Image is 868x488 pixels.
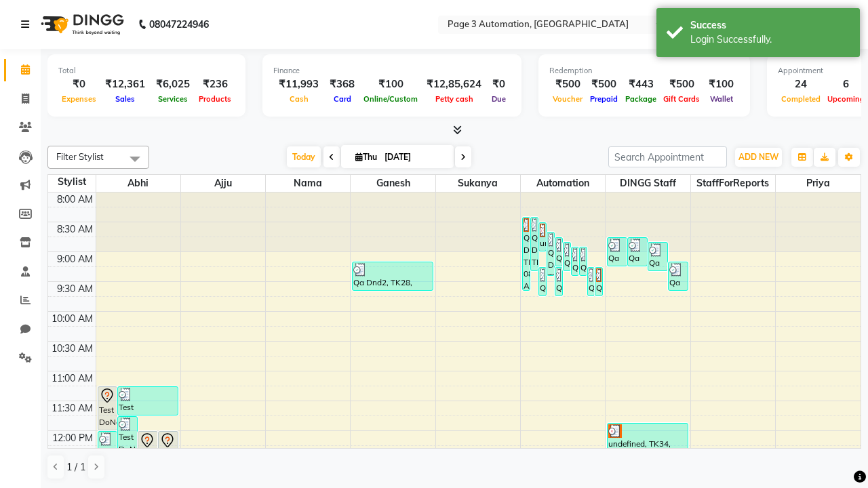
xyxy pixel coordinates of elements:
div: Qa Dnd2, TK21, 08:45 AM-09:15 AM, Hair Cut By Expert-Men [628,238,647,266]
div: ₹443 [622,77,660,92]
div: Qa Dnd2, TK26, 08:55 AM-09:25 AM, Hair Cut By Expert-Men [580,247,587,275]
div: Test DoNotDelete, TK09, 11:15 AM-12:00 PM, Hair Cut-Men [98,387,117,430]
div: Total [58,65,235,77]
div: 10:30 AM [49,342,96,356]
span: StaffForReports [691,175,775,192]
div: 6 [824,77,868,92]
span: Card [330,94,355,104]
span: 1 / 1 [66,460,85,474]
div: ₹500 [586,77,622,92]
div: Qa Dnd2, TK31, 09:15 AM-09:45 AM, Hair cut Below 12 years (Boy) [539,268,546,296]
div: ₹236 [195,77,235,92]
span: Filter Stylist [56,151,104,162]
div: ₹100 [360,77,421,92]
div: ₹500 [549,77,586,92]
input: 2025-09-04 [380,147,448,167]
div: undefined, TK17, 08:30 AM-09:00 AM, Hair cut Below 12 years (Boy) [539,223,546,251]
div: ₹0 [58,77,100,92]
div: 8:30 AM [54,222,96,237]
div: ₹11,993 [273,77,324,92]
div: Finance [273,65,511,77]
div: Qa Dnd2, TK24, 08:50 AM-09:20 AM, Hair Cut By Expert-Men [564,243,570,270]
div: 9:00 AM [54,252,96,266]
div: ₹6,025 [151,77,195,92]
span: Automation [521,175,605,192]
span: Expenses [58,94,100,104]
div: Qa Dnd2, TK30, 09:15 AM-09:45 AM, Hair cut Below 12 years (Boy) [595,268,602,296]
div: Qa Dnd2, TK28, 09:10 AM-09:40 AM, Hair cut Below 12 years (Boy) [353,262,432,290]
input: Search Appointment [608,146,727,167]
b: 08047224946 [149,5,209,43]
span: Thu [352,152,380,162]
div: 8:00 AM [54,192,96,207]
span: Cash [286,94,312,104]
span: Wallet [707,94,736,104]
div: ₹12,361 [100,77,151,92]
div: 10:00 AM [49,312,96,326]
div: Stylist [48,175,96,189]
span: Prepaid [587,94,621,104]
div: 9:30 AM [54,282,96,296]
div: Redemption [549,65,739,77]
div: Test DoNotDelete, TK06, 12:00 PM-12:45 PM, Hair Cut-Men [159,432,178,474]
span: Voucher [549,94,586,104]
span: Package [622,94,660,104]
button: ADD NEW [735,148,782,167]
div: Qa Dnd2, TK22, 08:50 AM-09:20 AM, Hair cut Below 12 years (Boy) [648,243,667,270]
span: Sales [112,94,138,104]
div: Login Successfully. [690,33,850,47]
div: Qa Dnd2, TK20, 08:45 AM-09:15 AM, Hair Cut By Expert-Men [608,238,627,266]
div: undefined, TK34, 11:52 AM-12:22 PM, Hair Cut-Men [608,424,687,451]
span: Due [488,94,509,104]
span: Services [155,94,191,104]
span: Ganesh [351,175,435,192]
div: 12:00 PM [50,431,96,445]
div: ₹368 [324,77,360,92]
span: Nama [266,175,350,192]
div: Qa Dnd2, TK33, 09:15 AM-09:45 AM, Hair cut Below 12 years (Boy) [588,268,595,296]
span: ADD NEW [738,152,778,162]
div: Qa Dnd2, TK18, 08:25 AM-09:40 AM, Hair Cut By Expert-Men,Hair Cut-Men [523,218,530,290]
span: Products [195,94,235,104]
span: Completed [778,94,824,104]
span: Priya [776,175,861,192]
img: logo [35,5,127,43]
div: 11:00 AM [49,371,96,386]
div: Qa Dnd2, TK25, 08:55 AM-09:25 AM, Hair Cut By Expert-Men [572,247,578,275]
span: Online/Custom [360,94,421,104]
span: Ajju [181,175,265,192]
div: 11:30 AM [49,401,96,415]
span: DINGG Staff [606,175,690,192]
div: 24 [778,77,824,92]
div: Test DoNotDelete, TK12, 11:15 AM-11:45 AM, Hair Cut By Expert-Men [118,387,177,415]
div: Qa Dnd2, TK19, 08:45 AM-09:15 AM, Hair cut Below 12 years (Boy) [555,238,562,266]
div: ₹500 [660,77,703,92]
span: Sukanya [436,175,520,192]
span: Gift Cards [660,94,703,104]
span: Upcoming [824,94,868,104]
span: Petty cash [432,94,477,104]
div: ₹0 [487,77,511,92]
div: ₹100 [703,77,739,92]
span: Abhi [96,175,180,192]
span: Today [287,146,321,167]
div: Success [690,18,850,33]
div: Qa Dnd2, TK29, 09:10 AM-09:40 AM, Hair cut Below 12 years (Boy) [669,262,688,290]
div: ₹12,85,624 [421,77,487,92]
div: Qa Dnd2, TK32, 09:15 AM-09:45 AM, Hair cut Below 12 years (Boy) [555,268,562,296]
div: Qa Dnd2, TK27, 08:40 AM-09:25 AM, Hair Cut-Men [547,232,554,275]
div: Qa Dnd2, TK23, 08:25 AM-09:20 AM, Special Hair Wash- Men [531,218,538,270]
div: Test DoNotDelete, TK14, 11:45 AM-12:30 PM, Hair Cut-Men [118,417,137,460]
